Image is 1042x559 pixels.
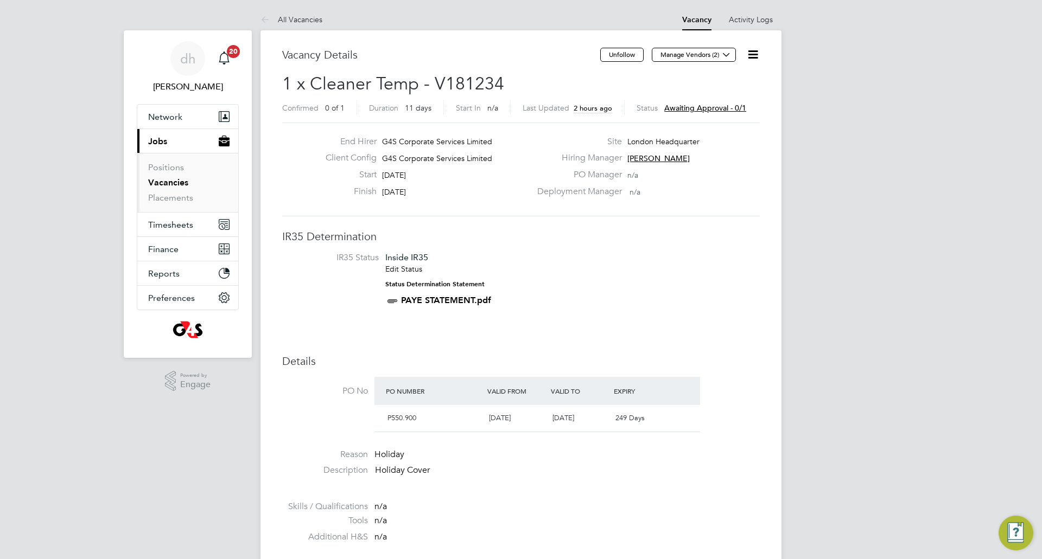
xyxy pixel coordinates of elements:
button: Manage Vendors (2) [652,48,736,62]
label: Site [531,136,622,147]
span: 20 [227,45,240,58]
span: Jobs [148,136,167,146]
span: n/a [374,501,387,512]
div: PO Number [383,381,485,401]
a: All Vacancies [260,15,322,24]
label: End Hirer [317,136,377,147]
a: Activity Logs [729,15,773,24]
strong: Status Determination Statement [385,280,485,288]
a: Positions [148,162,184,172]
span: 1 x Cleaner Temp - V181234 [282,73,504,94]
img: g4s1-logo-retina.png [173,321,202,338]
span: [PERSON_NAME] [627,153,690,163]
nav: Main navigation [124,30,252,358]
h3: IR35 Determination [282,229,760,243]
div: Jobs [137,153,238,212]
span: [DATE] [382,170,406,180]
a: PAYE STATEMENT.pdf [401,295,491,305]
button: Timesheets [137,213,238,236]
label: Start In [456,103,481,113]
h3: Details [282,354,760,368]
span: Powered by [180,371,211,380]
label: IR35 Status [293,252,379,264]
span: 2 hours ago [574,104,612,113]
button: Engage Resource Center [999,516,1033,550]
label: Deployment Manager [531,186,622,197]
span: 0 of 1 [325,103,345,113]
label: PO No [282,385,368,397]
span: 11 days [405,103,431,113]
span: Reports [148,268,180,279]
a: 20 [213,41,235,76]
p: Holiday Cover [375,465,760,476]
div: Valid To [548,381,612,401]
span: 249 Days [615,413,645,422]
span: danielle harris [137,80,239,93]
span: Timesheets [148,220,193,230]
span: n/a [374,531,387,542]
a: Placements [148,192,193,203]
span: G4S Corporate Services Limited [382,137,492,146]
label: Reason [282,449,368,460]
span: n/a [374,515,387,526]
button: Jobs [137,129,238,153]
span: [DATE] [552,413,574,422]
span: Inside IR35 [385,252,428,262]
a: Edit Status [385,264,422,274]
span: Finance [148,244,179,254]
a: dh[PERSON_NAME] [137,41,239,93]
a: Powered byEngage [165,371,211,391]
span: Preferences [148,293,195,303]
label: Confirmed [282,103,319,113]
a: Go to home page [137,321,239,338]
label: Client Config [317,152,377,164]
span: P550.900 [387,413,416,422]
label: Duration [369,103,398,113]
span: n/a [630,187,640,197]
label: Start [317,169,377,181]
label: Description [282,465,368,476]
label: Tools [282,515,368,526]
label: Hiring Manager [531,152,622,164]
div: Valid From [485,381,548,401]
span: Holiday [374,449,404,460]
h3: Vacancy Details [282,48,600,62]
a: Vacancies [148,177,188,188]
span: dh [180,52,195,66]
label: Status [637,103,658,113]
span: G4S Corporate Services Limited [382,153,492,163]
span: n/a [487,103,498,113]
button: Preferences [137,286,238,310]
label: PO Manager [531,169,622,181]
span: London Headquarter [627,137,700,146]
button: Finance [137,237,238,261]
label: Additional H&S [282,531,368,543]
button: Unfollow [600,48,644,62]
a: Vacancy [682,15,711,24]
button: Network [137,105,238,128]
label: Last Updated [523,103,569,113]
label: Skills / Qualifications [282,501,368,512]
span: Network [148,112,182,122]
span: Engage [180,380,211,389]
span: [DATE] [382,187,406,197]
span: [DATE] [489,413,511,422]
span: Awaiting approval - 0/1 [664,103,746,113]
button: Reports [137,261,238,285]
div: Expiry [611,381,675,401]
span: n/a [627,170,638,180]
label: Finish [317,186,377,197]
